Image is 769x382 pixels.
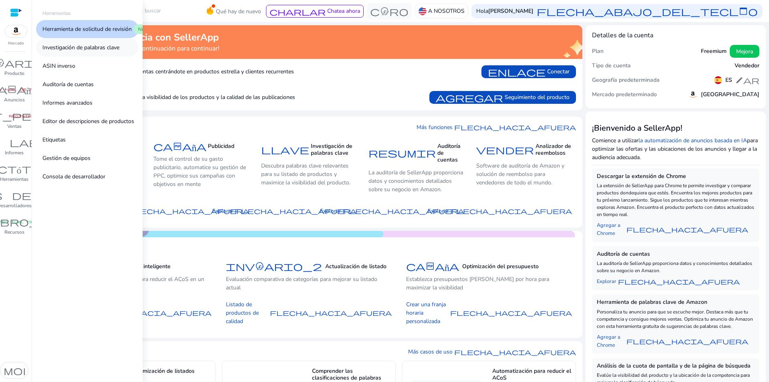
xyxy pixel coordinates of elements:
[592,91,657,98] font: Mercado predeterminado
[42,44,119,51] font: Investigación de palabras clave
[735,62,759,69] font: Vendedor
[153,141,206,152] font: campaña
[592,76,660,84] font: Geografía predeterminada
[90,309,211,317] font: flecha_hacia_afuera
[320,207,341,215] font: Explorar
[216,8,261,15] font: Qué hay de nuevo
[626,337,748,345] font: flecha_hacia_afuera
[597,250,650,258] font: Auditoría de cuentas
[8,40,24,46] font: Mercado
[132,7,161,14] font: Para buscar
[688,90,698,99] img: amazon.svg
[428,7,465,15] font: A NOSOTROS
[730,45,759,58] button: Mejora
[408,348,576,356] a: Más casos de usoflecha_hacia_afuera
[367,3,412,19] button: centro
[235,207,356,215] font: flecha_hacia_afuera
[437,142,461,164] font: Auditoría de cuentas
[127,207,249,215] font: flecha_hacia_afuera
[735,75,759,85] font: editar
[597,182,754,218] font: La extensión de SellerApp para Chrome te permite investigar y comparar productos dondequiera que ...
[4,97,25,103] font: Anuncios
[266,5,364,18] button: charlarChatea ahora
[42,154,91,162] font: Gestión de equipos
[42,25,132,33] font: Herramienta de solicitud de revisión
[368,169,463,193] font: La auditoría de SellerApp proporciona datos y conocimientos detallados sobre su negocio en Amazon.
[417,123,576,131] a: Más funcionesflecha_hacia_afuera
[138,26,152,32] font: Nuevo
[454,123,576,131] font: flecha_hacia_afuera
[408,348,453,356] font: Más casos de uso
[592,47,604,55] font: Plan
[327,7,360,15] font: Chatea ahora
[42,62,75,70] font: ASIN inverso
[428,207,449,215] font: Explorar
[4,229,24,235] font: Recursos
[226,261,322,272] font: inventario_2
[436,92,503,103] font: agregar
[132,367,195,375] font: Optimización de listados
[597,172,686,180] font: Descargar la extensión de Chrome
[725,76,732,84] font: ES
[592,62,631,69] font: Tipo de cuenta
[42,99,93,107] font: Informes avanzados
[406,275,549,291] font: Establezca presupuestos [PERSON_NAME] por hora para maximizar la visibilidad
[736,48,753,55] font: Mejora
[618,277,740,285] font: flecha_hacia_afuera
[226,301,259,325] font: Listado de productos de calidad
[638,137,747,144] a: la automatización de anuncios basada en IA
[122,93,295,101] font: mejore la visibilidad de los productos y la calidad de las publicaciones
[597,274,746,285] a: Explorarflecha_hacia_afuera
[42,81,94,88] font: Auditoría de cuentas
[537,6,758,17] font: flecha_abajo_del_teclado
[325,263,387,270] font: Actualización de listado
[488,7,533,15] font: [PERSON_NAME]
[429,91,576,104] button: agregarSeguimiento del producto
[106,68,294,75] font: Impulsa tus ventas centrándote en productos estrella y clientes recurrentes
[4,70,24,77] font: Producto
[419,7,427,15] img: us.svg
[406,261,459,272] font: campaña
[592,123,682,133] font: ¡Bienvenido a SellerApp!
[450,309,572,317] font: flecha_hacia_afuera
[535,142,571,157] font: Analizador de reembolsos
[597,278,616,285] font: Explorar
[42,117,134,125] font: Editor de descripciones de productos
[597,222,620,237] font: Agregar a Chrome
[417,123,453,131] font: Más funciones
[5,25,27,37] img: amazon.svg
[270,309,392,317] font: flecha_hacia_afuera
[701,91,759,98] font: [GEOGRAPHIC_DATA]
[5,150,24,156] font: Informes
[597,362,751,370] font: Análisis de la cuota de pantalla y de la página de búsqueda
[592,137,638,144] font: Comience a utilizar
[261,144,309,155] font: llave
[626,225,748,233] font: flecha_hacia_afuera
[212,207,233,215] font: Explorar
[7,123,22,129] font: Ventas
[450,207,572,215] font: flecha_hacia_afuera
[42,10,71,16] font: Herramientas
[481,65,576,78] button: enlaceConectar
[476,162,564,186] font: Software de auditoría de Amazon y solución de reembolso para vendedores de todo el mundo.
[597,298,707,306] font: Herramienta de palabras clave de Amazon
[597,333,620,349] font: Agregar a Chrome
[592,31,653,40] font: Detalles de la cuenta
[208,142,234,150] font: Publicidad
[9,114,79,118] font: registro manual de fibra
[261,162,350,186] font: Descubra palabras clave relevantes para su listado de productos y maximice la visibilidad del pro...
[462,263,539,270] font: Optimización del presupuesto
[368,147,436,158] font: resumir
[597,260,752,274] font: La auditoría de SellerApp proporciona datos y conocimientos detallados sobre su negocio en Amazon.
[226,275,377,291] font: Evaluación comparativa de categorías para mejorar su listado actual
[476,144,534,155] font: vender
[488,66,546,77] font: enlace
[42,173,105,180] font: Consola de desarrollador
[370,6,409,17] font: centro
[492,367,571,382] font: Automatización para reducir el ACoS
[270,7,326,16] font: charlar
[592,137,758,161] font: para optimizar las ofertas y las ubicaciones de los anuncios y llegar a la audiencia adecuada.
[4,365,109,376] font: modo oscuro
[454,348,576,356] font: flecha_hacia_afuera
